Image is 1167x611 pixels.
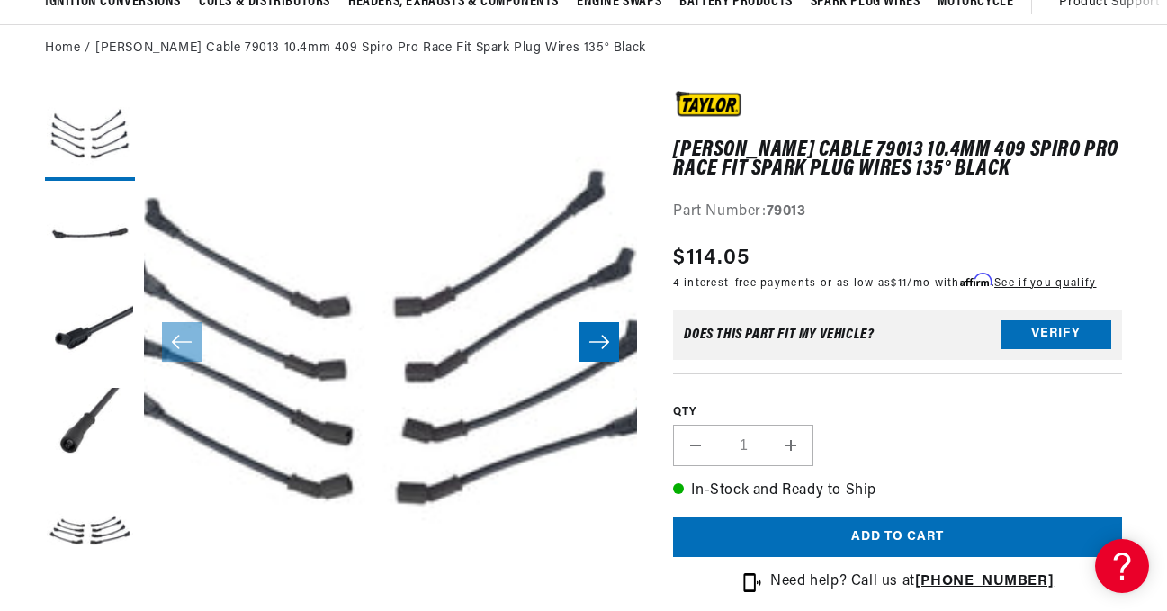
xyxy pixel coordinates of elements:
label: QTY [673,405,1122,420]
button: Add to cart [673,517,1122,558]
button: Load image 1 in gallery view [45,91,135,181]
a: [PHONE_NUMBER] [915,574,1054,589]
div: Does This part fit My vehicle? [684,328,874,342]
p: 4 interest-free payments or as low as /mo with . [673,274,1096,292]
a: See if you qualify - Learn more about Affirm Financing (opens in modal) [994,278,1096,289]
button: Slide right [579,322,619,362]
span: $11 [891,278,907,289]
span: $114.05 [673,242,750,274]
div: Part Number: [673,201,1122,224]
button: Slide left [162,322,202,362]
p: Need help? Call us at [770,571,1054,594]
media-gallery: Gallery Viewer [45,91,637,593]
a: [PERSON_NAME] Cable 79013 10.4mm 409 Spiro Pro Race Fit Spark Plug Wires 135° Black [95,39,646,58]
button: Load image 2 in gallery view [45,190,135,280]
strong: 79013 [767,204,806,219]
button: Load image 4 in gallery view [45,388,135,478]
a: Home [45,39,80,58]
p: In-Stock and Ready to Ship [673,480,1122,503]
nav: breadcrumbs [45,39,1122,58]
button: Load image 5 in gallery view [45,487,135,577]
button: Load image 3 in gallery view [45,289,135,379]
h1: [PERSON_NAME] Cable 79013 10.4mm 409 Spiro Pro Race Fit Spark Plug Wires 135° Black [673,141,1122,178]
button: Verify [1001,320,1111,349]
span: Affirm [960,274,992,287]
